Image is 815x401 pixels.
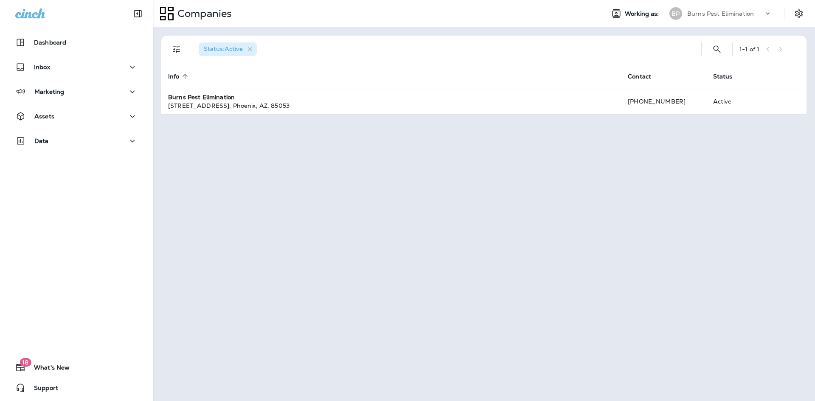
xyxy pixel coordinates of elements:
td: [PHONE_NUMBER] [621,89,706,114]
p: Data [34,137,49,144]
button: Settings [791,6,807,21]
button: Support [8,379,144,396]
p: Inbox [34,64,50,70]
button: Search Companies [708,41,725,58]
button: Data [8,132,144,149]
span: Status [713,73,744,80]
button: Inbox [8,59,144,76]
span: Status [713,73,733,80]
button: Assets [8,108,144,125]
td: Active [706,89,761,114]
button: Filters [168,41,185,58]
div: BP [669,7,682,20]
p: Marketing [34,88,64,95]
span: What's New [25,364,70,374]
div: 1 - 1 of 1 [739,46,759,53]
span: Working as: [625,10,661,17]
div: Status:Active [199,42,257,56]
span: Status : Active [204,45,243,53]
span: 18 [20,358,31,367]
div: [STREET_ADDRESS] , Phoenix , AZ , 85053 [168,101,614,110]
p: Assets [34,113,54,120]
p: Companies [174,7,232,20]
button: Marketing [8,83,144,100]
button: Dashboard [8,34,144,51]
p: Burns Pest Elimination [687,10,754,17]
button: 18What's New [8,359,144,376]
span: Contact [628,73,662,80]
span: Support [25,384,58,395]
strong: Burns Pest Elimination [168,93,235,101]
button: Collapse Sidebar [126,5,150,22]
span: Contact [628,73,651,80]
p: Dashboard [34,39,66,46]
span: Info [168,73,180,80]
span: Info [168,73,191,80]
